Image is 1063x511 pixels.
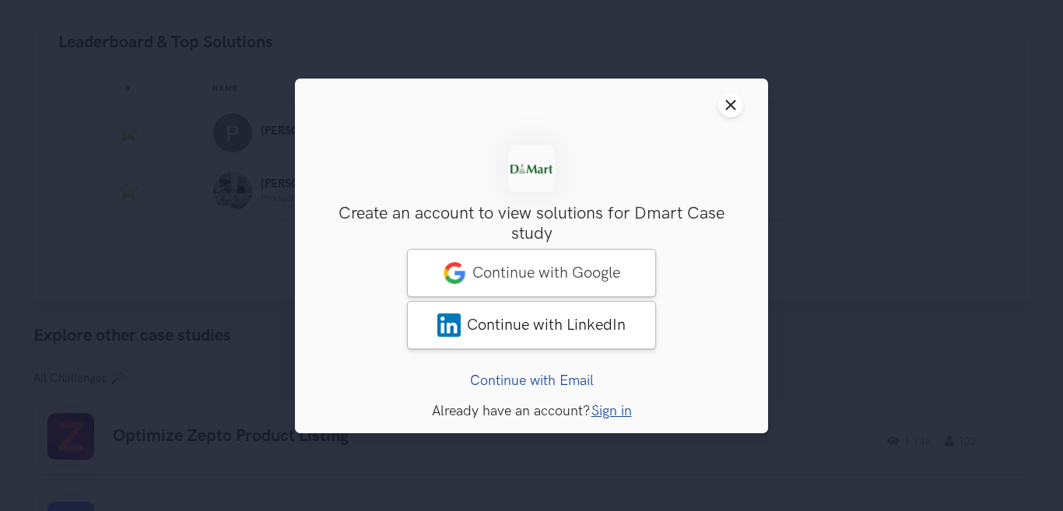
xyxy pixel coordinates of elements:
[320,204,743,245] h3: Create an account to view solutions for Dmart Case study
[470,372,594,388] a: Continue with Email
[407,300,656,348] a: LinkedInContinue with LinkedIn
[467,315,626,334] span: Continue with LinkedIn
[437,313,461,336] img: LinkedIn
[443,261,466,284] img: google
[591,402,632,418] a: Sign in
[432,402,590,418] span: Already have an account?
[472,263,620,282] span: Continue with Google
[407,248,656,296] a: googleContinue with Google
